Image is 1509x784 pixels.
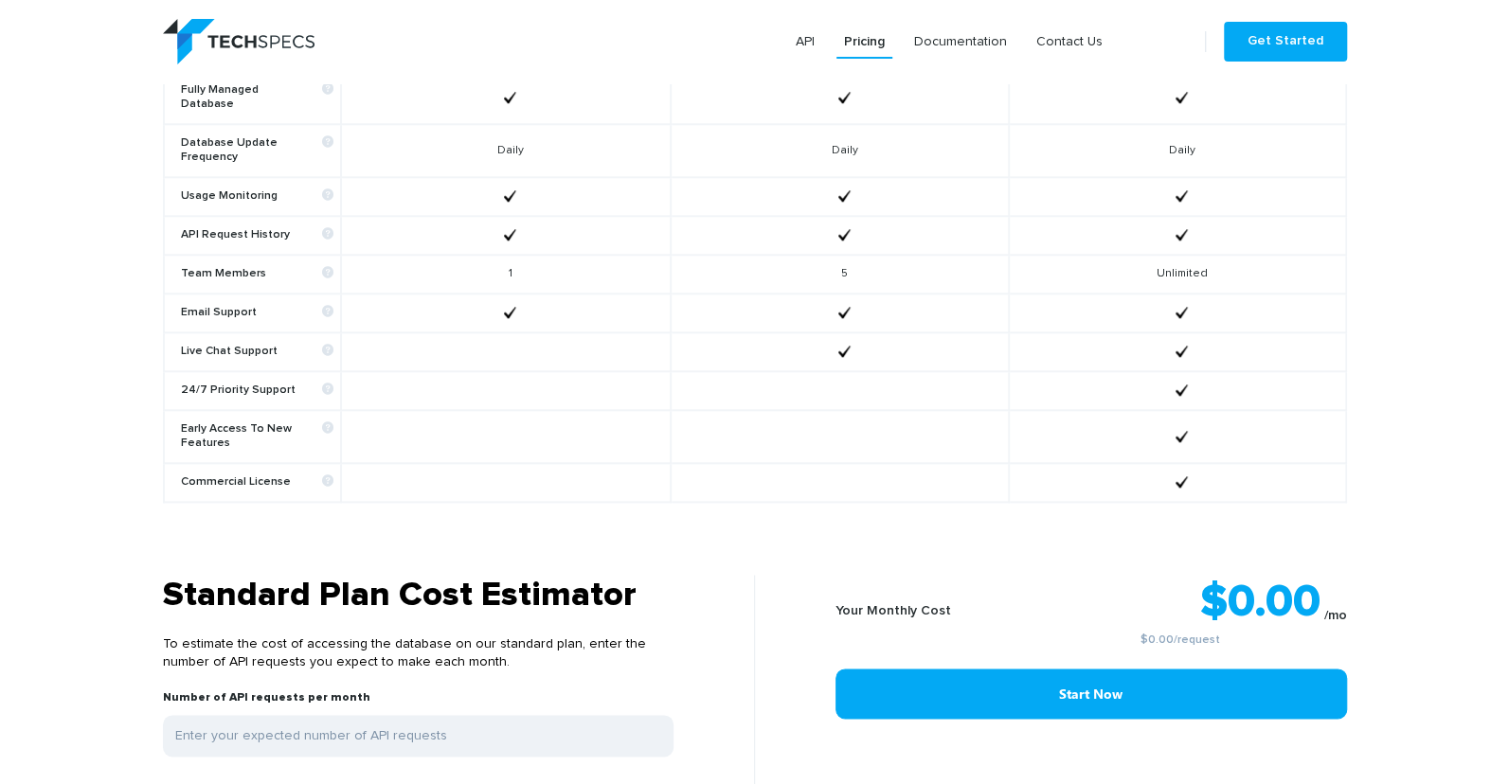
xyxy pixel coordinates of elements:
a: Documentation [907,25,1015,59]
td: Daily [341,124,671,177]
small: /request [1015,634,1347,646]
p: To estimate the cost of accessing the database on our standard plan, enter the number of API requ... [163,616,674,690]
sub: /mo [1324,609,1347,622]
b: Commercial License [181,475,333,490]
b: Your Monthly Cost [835,604,951,617]
a: $0.00 [1141,634,1174,646]
label: Number of API requests per month [163,690,370,715]
td: Daily [1009,124,1345,177]
h3: Standard Plan Cost Estimator [163,575,674,616]
b: API Request History [181,228,333,242]
a: Pricing [836,25,892,59]
strong: $0.00 [1200,579,1320,625]
b: Team Members [181,267,333,281]
b: Usage Monitoring [181,189,333,204]
b: Fully Managed Database [181,83,333,112]
a: API [788,25,822,59]
td: Daily [671,124,1009,177]
input: Enter your expected number of API requests [163,715,674,757]
b: 24/7 Priority Support [181,383,333,398]
a: Contact Us [1029,25,1110,59]
b: Email Support [181,306,333,320]
b: Live Chat Support [181,345,333,359]
b: Database Update Frequency [181,136,333,165]
td: 1 [341,255,671,294]
td: Unlimited [1009,255,1345,294]
img: logo [163,19,314,64]
td: 5 [671,255,1009,294]
b: Early Access To New Features [181,422,333,451]
a: Get Started [1224,22,1347,62]
a: Start Now [835,668,1347,719]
